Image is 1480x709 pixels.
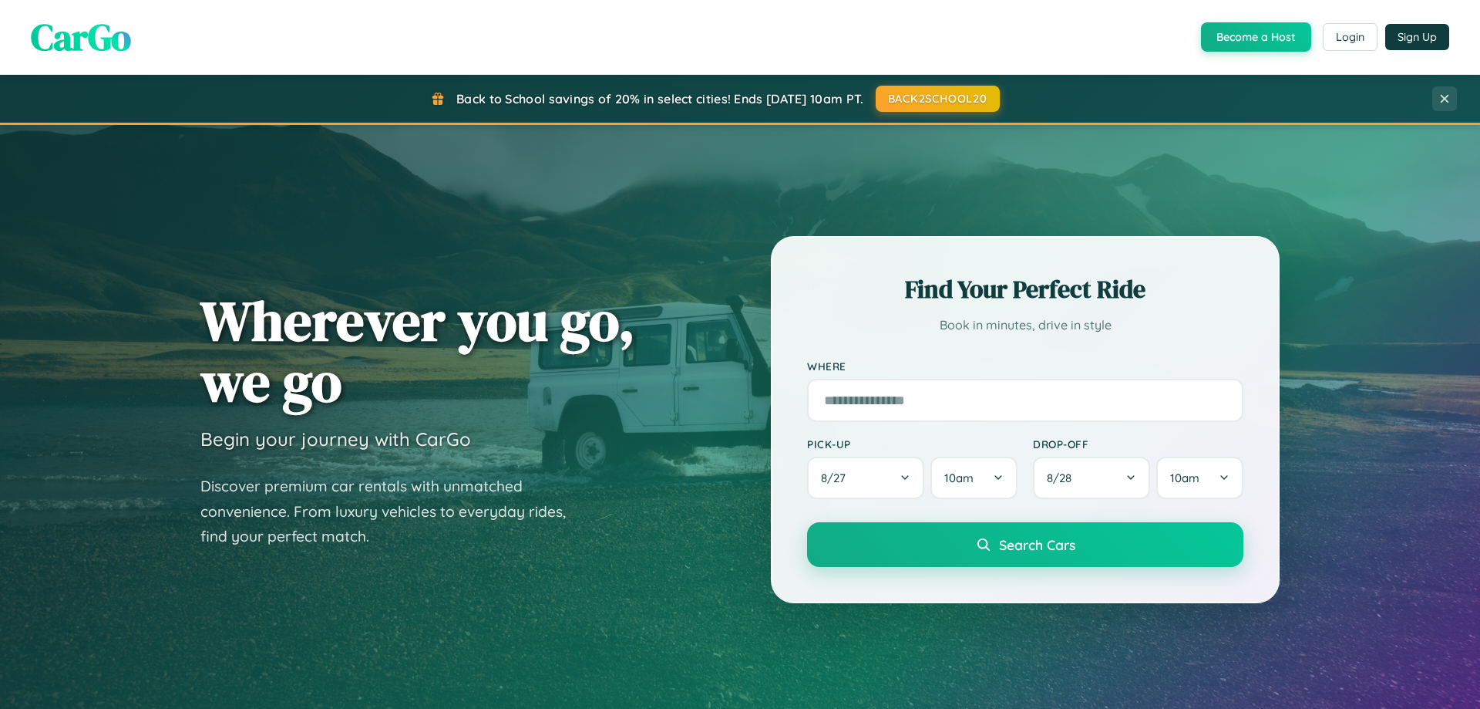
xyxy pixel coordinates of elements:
span: 8 / 28 [1047,471,1079,485]
button: 10am [1156,457,1243,499]
button: Sign Up [1385,24,1449,50]
span: 8 / 27 [821,471,853,485]
button: 8/27 [807,457,924,499]
h2: Find Your Perfect Ride [807,272,1243,306]
p: Book in minutes, drive in style [807,314,1243,336]
span: 10am [944,471,974,485]
button: Become a Host [1201,22,1311,52]
button: 10am [930,457,1017,499]
h1: Wherever you go, we go [200,290,635,412]
span: Search Cars [999,536,1075,553]
h3: Begin your journey with CarGo [200,427,471,451]
button: Login [1323,23,1377,51]
span: Back to School savings of 20% in select cities! Ends [DATE] 10am PT. [456,91,863,106]
button: BACK2SCHOOL20 [876,86,1000,112]
label: Pick-up [807,437,1017,451]
span: CarGo [31,12,131,62]
p: Discover premium car rentals with unmatched convenience. From luxury vehicles to everyday rides, ... [200,474,586,549]
button: 8/28 [1033,457,1150,499]
label: Drop-off [1033,437,1243,451]
button: Search Cars [807,522,1243,567]
label: Where [807,360,1243,373]
span: 10am [1170,471,1199,485]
